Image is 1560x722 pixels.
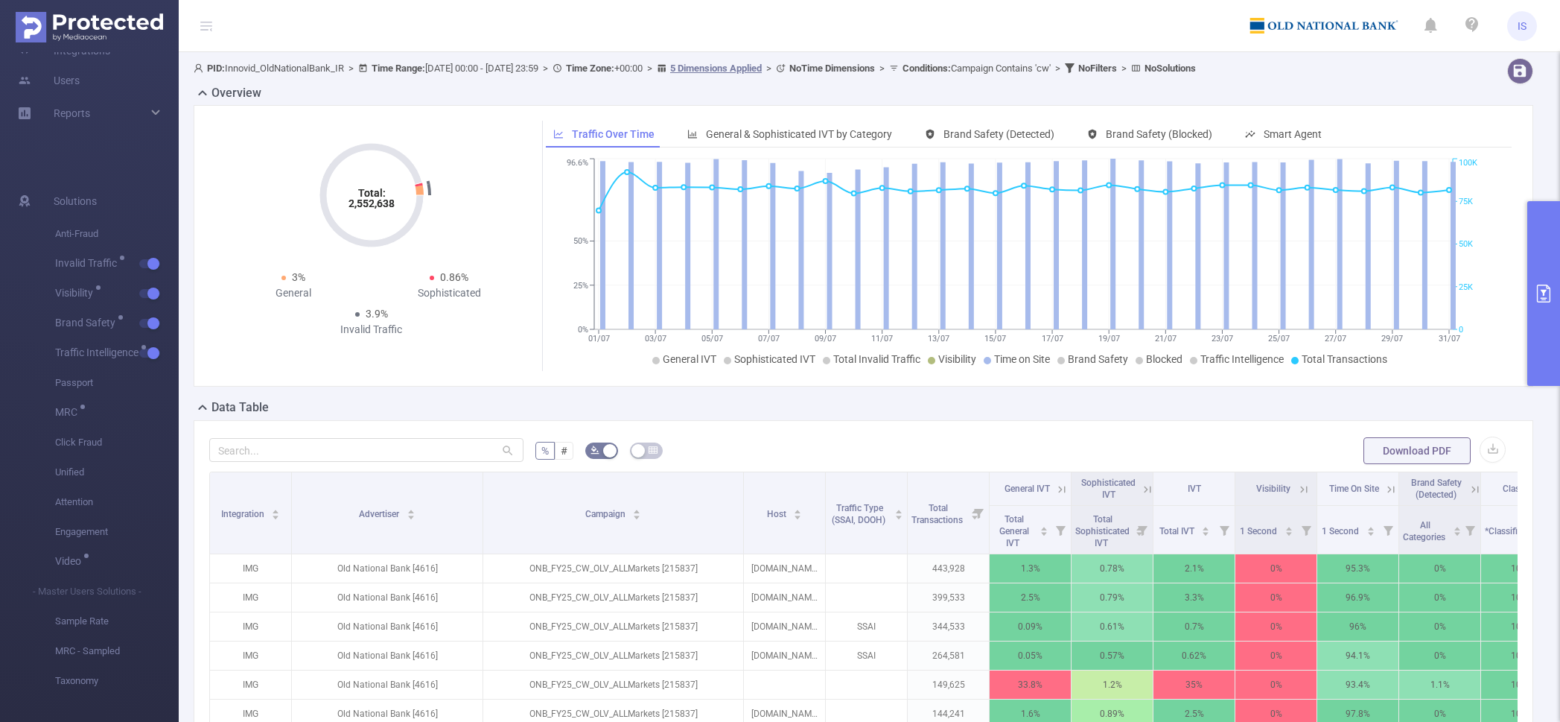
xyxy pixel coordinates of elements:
[832,503,888,525] span: Traffic Type (SSAI, DOOH)
[55,428,179,457] span: Click Fraud
[1325,334,1346,343] tspan: 27/07
[1072,671,1153,699] p: 1.2%
[734,353,815,365] span: Sophisticated IVT
[1399,583,1480,612] p: 0%
[55,457,179,487] span: Unified
[1459,506,1480,554] i: Filter menu
[55,219,179,249] span: Anti-Fraud
[1144,63,1196,74] b: No Solutions
[1256,484,1290,494] span: Visibility
[1051,63,1065,74] span: >
[440,271,468,283] span: 0.86%
[1240,526,1279,536] span: 1 Second
[54,98,90,128] a: Reports
[1399,642,1480,670] p: 0%
[1366,525,1375,529] i: icon: caret-up
[407,513,415,518] i: icon: caret-down
[1411,478,1462,500] span: Brand Safety (Detected)
[1153,642,1235,670] p: 0.62%
[990,583,1071,612] p: 2.5%
[908,583,989,612] p: 399,533
[1322,526,1361,536] span: 1 Second
[1072,612,1153,641] p: 0.61%
[1363,437,1471,464] button: Download PDF
[1296,506,1317,554] i: Filter menu
[1098,334,1120,343] tspan: 19/07
[194,63,207,73] i: icon: user
[826,642,907,670] p: SSAI
[292,271,305,283] span: 3%
[767,509,789,519] span: Host
[292,583,483,612] p: Old National Bank [4616]
[55,607,179,636] span: Sample Rate
[1399,671,1480,699] p: 1.1%
[292,642,483,670] p: Old National Bank [4616]
[585,509,628,519] span: Campaign
[1235,554,1317,583] p: 0%
[1072,583,1153,612] p: 0.79%
[1153,554,1235,583] p: 2.1%
[1264,128,1322,140] span: Smart Agent
[372,285,528,301] div: Sophisticated
[895,513,903,518] i: icon: caret-down
[1075,514,1130,548] span: Total Sophisticated IVT
[645,334,666,343] tspan: 03/07
[271,507,280,516] div: Sort
[1188,484,1201,494] span: IVT
[1200,353,1284,365] span: Traffic Intelligence
[1117,63,1131,74] span: >
[372,63,425,74] b: Time Range:
[55,487,179,517] span: Attention
[649,446,658,455] i: icon: table
[1005,484,1050,494] span: General IVT
[875,63,889,74] span: >
[1202,530,1210,534] i: icon: caret-down
[18,66,80,95] a: Users
[1202,525,1210,529] i: icon: caret-up
[359,509,401,519] span: Advertiser
[929,334,950,343] tspan: 13/07
[938,353,976,365] span: Visibility
[210,554,291,583] p: IMG
[744,642,825,670] p: [DOMAIN_NAME]
[55,288,98,298] span: Visibility
[1399,612,1480,641] p: 0%
[1459,282,1473,292] tspan: 25K
[1459,325,1463,335] tspan: 0
[1317,612,1398,641] p: 96%
[815,334,836,343] tspan: 09/07
[1453,525,1461,529] i: icon: caret-up
[1485,526,1529,536] span: *Classified
[55,636,179,666] span: MRC - Sampled
[1042,334,1063,343] tspan: 17/07
[1366,525,1375,533] div: Sort
[1146,353,1182,365] span: Blocked
[894,507,903,516] div: Sort
[744,583,825,612] p: [DOMAIN_NAME]
[348,197,395,209] tspan: 2,552,638
[1201,525,1210,533] div: Sort
[633,507,641,512] i: icon: caret-up
[1378,506,1398,554] i: Filter menu
[895,507,903,512] i: icon: caret-up
[1040,525,1048,533] div: Sort
[1040,525,1048,529] i: icon: caret-up
[211,84,261,102] h2: Overview
[744,612,825,641] p: [DOMAIN_NAME]
[211,399,269,417] h2: Data Table
[1212,334,1233,343] tspan: 23/07
[55,317,121,328] span: Brand Safety
[990,671,1071,699] p: 33.8%
[16,12,163,42] img: Protected Media
[483,583,743,612] p: ONB_FY25_CW_OLV_ALLMarkets [215837]
[209,438,523,462] input: Search...
[1268,334,1290,343] tspan: 25/07
[538,63,553,74] span: >
[292,671,483,699] p: Old National Bank [4616]
[1459,240,1473,250] tspan: 50K
[1081,478,1136,500] span: Sophisticated IVT
[1453,525,1462,533] div: Sort
[985,334,1007,343] tspan: 15/07
[578,325,588,335] tspan: 0%
[908,612,989,641] p: 344,533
